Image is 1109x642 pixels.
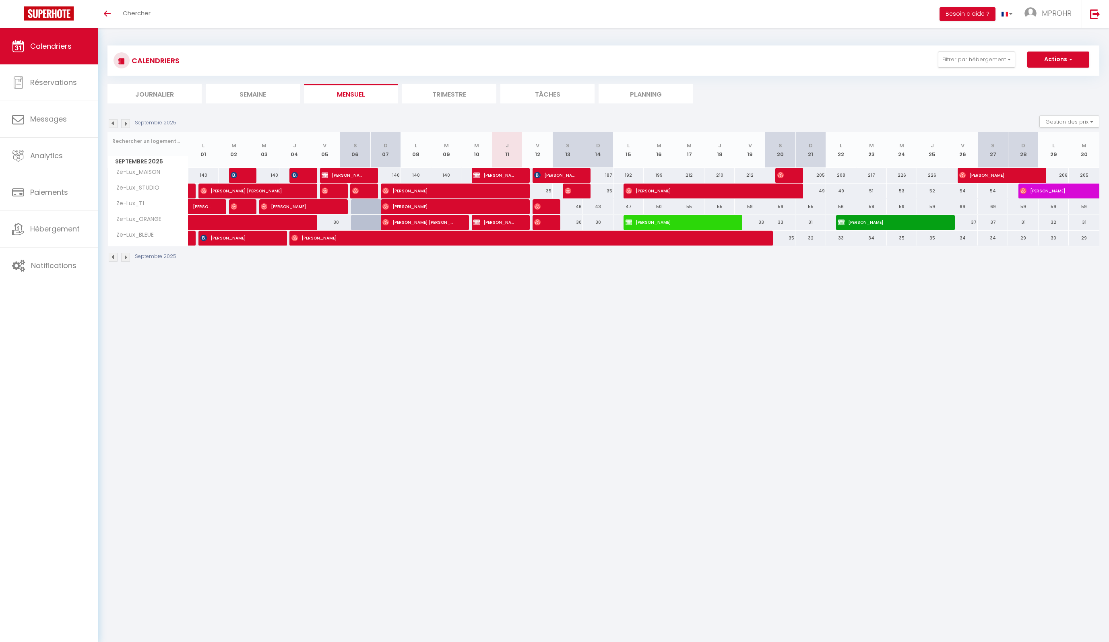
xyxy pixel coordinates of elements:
[382,183,513,198] span: [PERSON_NAME]
[583,168,613,183] div: 187
[687,142,692,149] abbr: M
[1069,215,1099,230] div: 31
[415,142,417,149] abbr: L
[188,199,219,215] a: [PERSON_NAME] [PERSON_NAME]
[838,215,939,230] span: [PERSON_NAME]
[809,142,813,149] abbr: D
[947,132,977,168] th: 26
[674,199,704,214] div: 55
[534,199,544,214] span: [PERSON_NAME]
[795,132,826,168] th: 21
[304,84,398,103] li: Mensuel
[370,132,401,168] th: 07
[200,183,301,198] span: [PERSON_NAME] [PERSON_NAME]
[553,199,583,214] div: 46
[856,168,886,183] div: 217
[613,168,644,183] div: 192
[322,167,362,183] span: [PERSON_NAME]
[30,114,67,124] span: Messages
[1039,231,1069,246] div: 30
[249,168,279,183] div: 140
[596,142,600,149] abbr: D
[583,215,613,230] div: 30
[431,168,461,183] div: 140
[917,168,947,183] div: 226
[522,184,552,198] div: 35
[431,132,461,168] th: 09
[291,167,302,183] span: [PERSON_NAME]
[109,184,161,192] span: Ze-Lux_STUDIO
[991,142,995,149] abbr: S
[931,142,934,149] abbr: J
[735,168,765,183] div: 212
[887,184,917,198] div: 53
[534,215,544,230] span: [PERSON_NAME]
[795,199,826,214] div: 55
[626,215,726,230] span: [PERSON_NAME]
[869,142,874,149] abbr: M
[261,199,331,214] span: [PERSON_NAME]
[826,184,856,198] div: 49
[765,231,795,246] div: 35
[1039,132,1069,168] th: 29
[856,132,886,168] th: 23
[30,41,72,51] span: Calendriers
[30,187,68,197] span: Paiements
[777,167,787,183] span: [PERSON_NAME]
[1042,8,1072,18] span: MPROHR
[323,142,326,149] abbr: V
[135,253,176,260] p: Septembre 2025
[583,199,613,214] div: 43
[583,132,613,168] th: 14
[765,132,795,168] th: 20
[384,142,388,149] abbr: D
[206,84,300,103] li: Semaine
[1069,168,1099,183] div: 205
[887,132,917,168] th: 24
[553,132,583,168] th: 13
[627,142,630,149] abbr: L
[310,132,340,168] th: 05
[1039,116,1099,128] button: Gestion des prix
[887,199,917,214] div: 59
[24,6,74,21] img: Super Booking
[30,77,77,87] span: Réservations
[1008,231,1038,246] div: 29
[613,132,644,168] th: 15
[704,199,735,214] div: 55
[856,199,886,214] div: 58
[947,231,977,246] div: 34
[826,132,856,168] th: 22
[644,132,674,168] th: 16
[200,230,271,246] span: [PERSON_NAME]
[492,132,522,168] th: 11
[1082,142,1086,149] abbr: M
[826,168,856,183] div: 208
[536,142,539,149] abbr: V
[795,231,826,246] div: 32
[291,230,754,246] span: [PERSON_NAME]
[109,199,146,208] span: Ze-Lux_T1
[192,195,211,210] span: [PERSON_NAME] [PERSON_NAME]
[566,142,570,149] abbr: S
[856,184,886,198] div: 51
[310,215,340,230] div: 30
[500,84,595,103] li: Tâches
[978,215,1008,230] div: 37
[382,199,513,214] span: [PERSON_NAME]
[917,184,947,198] div: 52
[704,168,735,183] div: 210
[565,183,575,198] span: [PERSON_NAME]
[130,52,180,70] h3: CALENDRIERS
[1008,199,1038,214] div: 59
[735,132,765,168] th: 19
[107,84,202,103] li: Journalier
[109,168,162,177] span: Ze-Lux_MAISON
[401,132,431,168] th: 08
[1090,9,1100,19] img: logout
[1027,52,1089,68] button: Actions
[135,119,176,127] p: Septembre 2025
[474,142,479,149] abbr: M
[826,231,856,246] div: 33
[899,142,904,149] abbr: M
